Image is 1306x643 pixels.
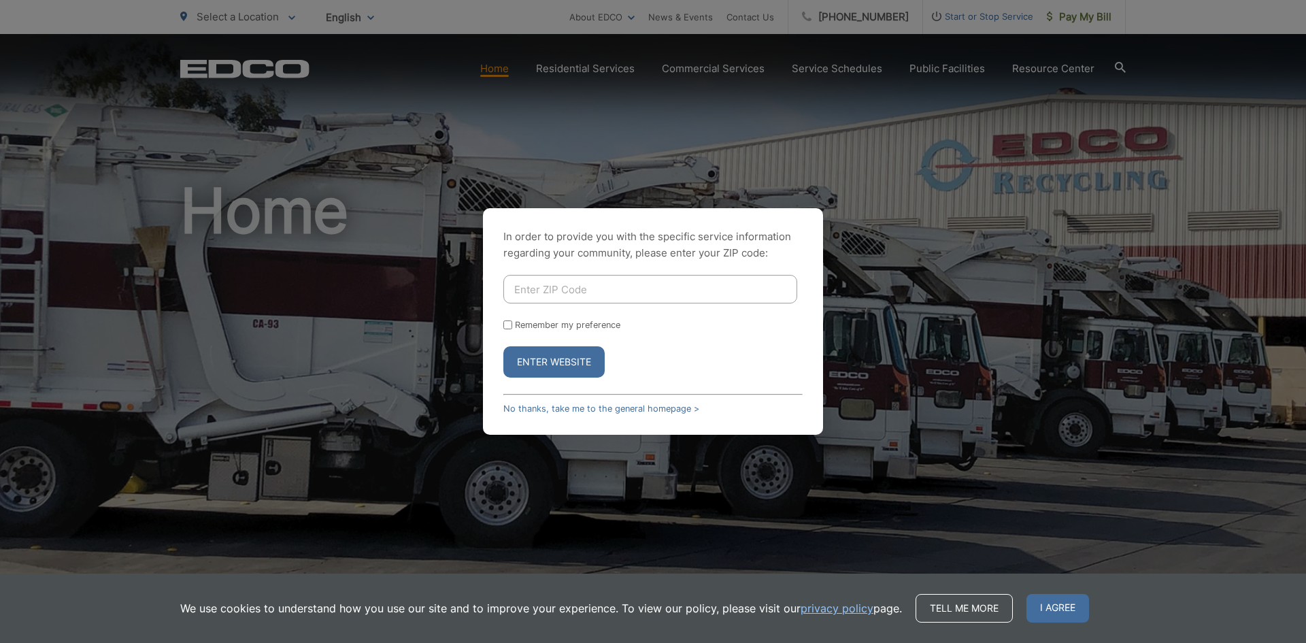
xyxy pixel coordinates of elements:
[801,600,873,616] a: privacy policy
[916,594,1013,623] a: Tell me more
[503,403,699,414] a: No thanks, take me to the general homepage >
[180,600,902,616] p: We use cookies to understand how you use our site and to improve your experience. To view our pol...
[503,346,605,378] button: Enter Website
[1026,594,1089,623] span: I agree
[503,229,803,261] p: In order to provide you with the specific service information regarding your community, please en...
[515,320,620,330] label: Remember my preference
[503,275,797,303] input: Enter ZIP Code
